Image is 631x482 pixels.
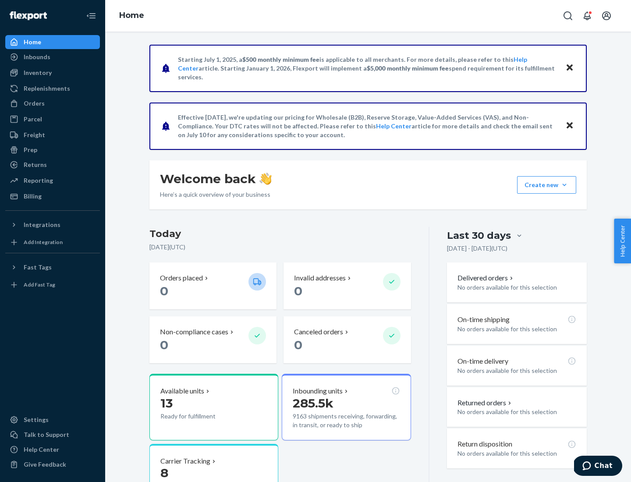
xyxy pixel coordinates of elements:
p: [DATE] - [DATE] ( UTC ) [447,244,507,253]
p: No orders available for this selection [457,449,576,458]
div: Home [24,38,41,46]
a: Parcel [5,112,100,126]
p: Orders placed [160,273,203,283]
a: Help Center [376,122,411,130]
button: Talk to Support [5,428,100,442]
button: Help Center [614,219,631,263]
button: Give Feedback [5,457,100,471]
div: Replenishments [24,84,70,93]
a: Inventory [5,66,100,80]
span: 8 [160,465,168,480]
p: No orders available for this selection [457,283,576,292]
button: Close [564,62,575,74]
button: Create new [517,176,576,194]
div: Inbounds [24,53,50,61]
button: Orders placed 0 [149,262,277,309]
div: Prep [24,145,37,154]
button: Fast Tags [5,260,100,274]
div: Billing [24,192,42,201]
button: Close [564,120,575,132]
div: Reporting [24,176,53,185]
a: Returns [5,158,100,172]
span: 0 [160,337,168,352]
a: Reporting [5,174,100,188]
h1: Welcome back [160,171,272,187]
div: Parcel [24,115,42,124]
button: Canceled orders 0 [284,316,411,363]
a: Add Fast Tag [5,278,100,292]
h3: Today [149,227,411,241]
div: Fast Tags [24,263,52,272]
p: On-time shipping [457,315,510,325]
div: Talk to Support [24,430,69,439]
button: Open account menu [598,7,615,25]
button: Non-compliance cases 0 [149,316,277,363]
a: Help Center [5,443,100,457]
iframe: Opens a widget where you can chat to one of our agents [574,456,622,478]
div: Settings [24,415,49,424]
a: Billing [5,189,100,203]
p: Carrier Tracking [160,456,210,466]
div: Integrations [24,220,60,229]
p: Here’s a quick overview of your business [160,190,272,199]
button: Invalid addresses 0 [284,262,411,309]
p: Available units [160,386,204,396]
div: Returns [24,160,47,169]
button: Open Search Box [559,7,577,25]
button: Inbounding units285.5k9163 shipments receiving, forwarding, in transit, or ready to ship [282,374,411,440]
span: 285.5k [293,396,333,411]
a: Home [5,35,100,49]
img: Flexport logo [10,11,47,20]
button: Open notifications [578,7,596,25]
a: Add Integration [5,235,100,249]
p: Inbounding units [293,386,343,396]
p: Non-compliance cases [160,327,228,337]
span: $5,000 monthly minimum fee [367,64,449,72]
span: $500 monthly minimum fee [242,56,319,63]
p: [DATE] ( UTC ) [149,243,411,252]
p: Starting July 1, 2025, a is applicable to all merchants. For more details, please refer to this a... [178,55,557,82]
div: Freight [24,131,45,139]
div: Add Integration [24,238,63,246]
p: No orders available for this selection [457,325,576,333]
p: Canceled orders [294,327,343,337]
a: Prep [5,143,100,157]
span: 13 [160,396,173,411]
div: Help Center [24,445,59,454]
p: 9163 shipments receiving, forwarding, in transit, or ready to ship [293,412,400,429]
button: Returned orders [457,398,513,408]
div: Add Fast Tag [24,281,55,288]
a: Replenishments [5,82,100,96]
p: No orders available for this selection [457,366,576,375]
p: Invalid addresses [294,273,346,283]
span: 0 [294,284,302,298]
p: Return disposition [457,439,512,449]
a: Freight [5,128,100,142]
span: 0 [160,284,168,298]
button: Close Navigation [82,7,100,25]
div: Inventory [24,68,52,77]
span: 0 [294,337,302,352]
a: Inbounds [5,50,100,64]
div: Give Feedback [24,460,66,469]
div: Orders [24,99,45,108]
img: hand-wave emoji [259,173,272,185]
p: No orders available for this selection [457,408,576,416]
div: Last 30 days [447,229,511,242]
button: Delivered orders [457,273,515,283]
a: Orders [5,96,100,110]
button: Integrations [5,218,100,232]
button: Available units13Ready for fulfillment [149,374,278,440]
ol: breadcrumbs [112,3,151,28]
p: On-time delivery [457,356,508,366]
p: Ready for fulfillment [160,412,241,421]
a: Home [119,11,144,20]
a: Settings [5,413,100,427]
p: Effective [DATE], we're updating our pricing for Wholesale (B2B), Reserve Storage, Value-Added Se... [178,113,557,139]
